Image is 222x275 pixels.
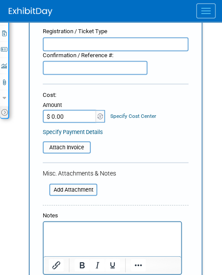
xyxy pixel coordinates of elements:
[44,222,181,256] iframe: Rich Text Area
[43,211,182,220] div: Notes
[131,259,146,271] button: Reveal or hide additional toolbar items
[75,259,89,271] button: Bold
[49,259,64,271] button: Insert/edit link
[43,101,106,110] div: Amount
[110,113,156,119] a: Specify Cost Center
[43,51,147,59] div: Confirmation / Reference #:
[196,3,215,18] button: Menu
[43,128,103,135] a: Specify Payment Details
[43,91,188,99] div: Cost:
[1,106,8,117] td: Toggle Event Tabs
[43,168,188,177] div: Misc. Attachments & Notes
[90,259,105,271] button: Italic
[105,259,120,271] button: Underline
[43,27,188,36] div: Registration / Ticket Type
[9,7,52,16] img: ExhibitDay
